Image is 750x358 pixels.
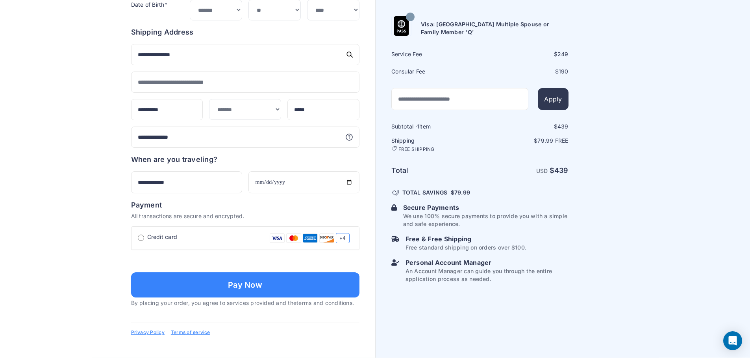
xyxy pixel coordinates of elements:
[406,258,569,267] h6: Personal Account Manager
[391,165,479,176] h6: Total
[559,68,569,75] span: 190
[557,123,569,130] span: 439
[550,166,569,174] strong: $
[131,27,359,38] h6: Shipping Address
[392,16,411,36] img: Product Name
[131,272,359,297] button: Pay Now
[481,68,569,75] div: $
[391,68,479,75] h6: Consular Fee
[537,137,553,144] span: 79.99
[391,50,479,58] h6: Service Fee
[421,20,569,36] h6: Visa: [GEOGRAPHIC_DATA] Multiple Spouse or Family Member 'Q'
[296,299,352,306] a: terms and conditions
[398,146,435,152] span: FREE SHIPPING
[403,212,569,228] p: We use 100% secure payments to provide you with a simple and safe experience.
[403,203,569,212] h6: Secure Payments
[391,137,479,152] h6: Shipping
[131,1,167,8] label: Date of Birth*
[303,233,318,243] img: Amex
[345,133,353,141] svg: More information
[723,331,742,350] div: Open Intercom Messenger
[319,233,334,243] img: Discover
[131,329,165,336] a: Privacy Policy
[131,200,359,211] h6: Payment
[481,123,569,130] div: $
[454,189,470,196] span: 79.99
[406,267,569,283] p: An Account Manager can guide you through the entire application process as needed.
[481,137,569,145] p: $
[554,166,569,174] span: 439
[402,189,448,196] span: TOTAL SAVINGS
[481,50,569,58] div: $
[286,233,301,243] img: Mastercard
[131,212,359,220] p: All transactions are secure and encrypted.
[417,123,419,130] span: 1
[451,189,470,196] span: $
[538,88,568,110] button: Apply
[555,137,569,144] span: Free
[557,51,569,57] span: 249
[406,244,526,252] p: Free standard shipping on orders over $100.
[336,233,349,243] span: +4
[270,233,285,243] img: Visa Card
[406,234,526,244] h6: Free & Free Shipping
[536,167,548,174] span: USD
[147,233,178,241] span: Credit card
[171,329,210,336] a: Terms of service
[131,299,359,307] p: By placing your order, you agree to services provided and the .
[391,123,479,130] h6: Subtotal · item
[131,154,218,165] h6: When are you traveling?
